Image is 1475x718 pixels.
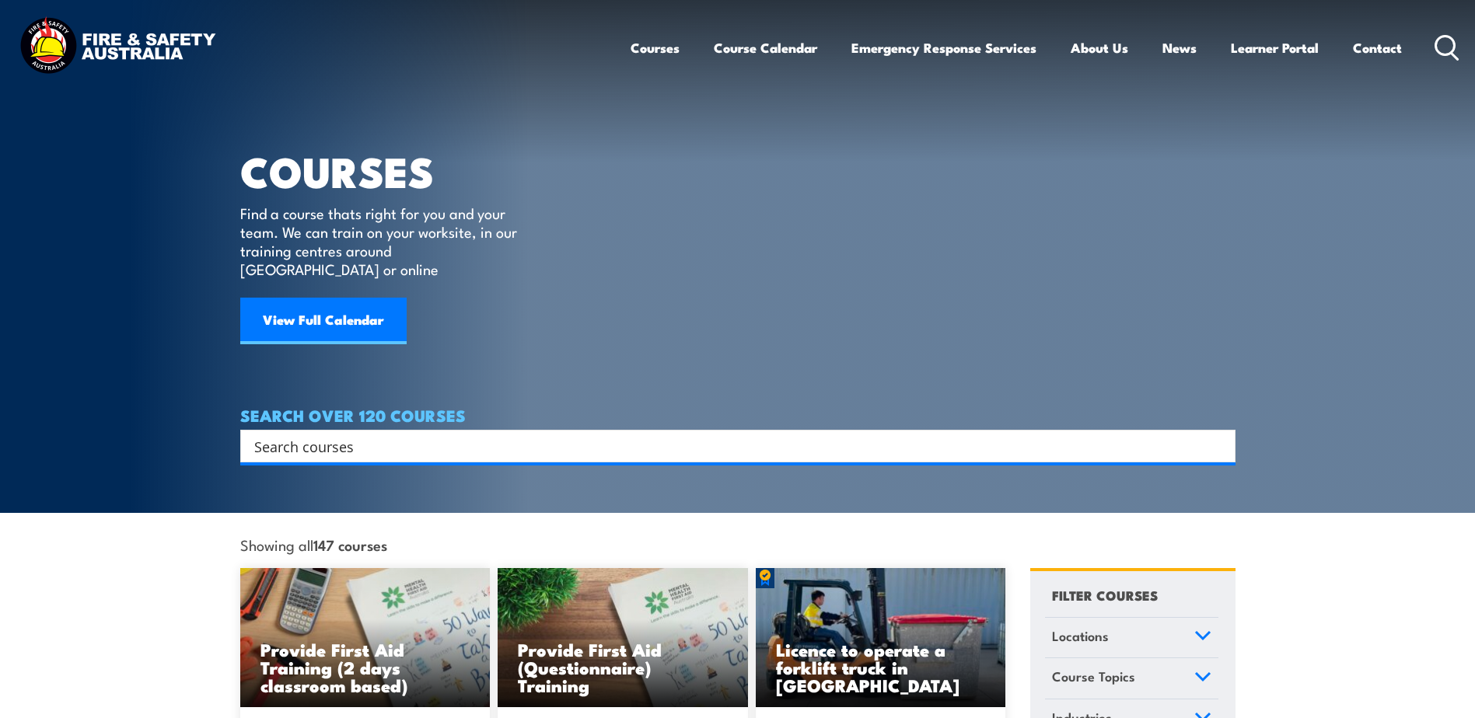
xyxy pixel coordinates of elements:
[631,27,680,68] a: Courses
[1052,626,1109,647] span: Locations
[240,204,524,278] p: Find a course thats right for you and your team. We can train on your worksite, in our training c...
[313,534,387,555] strong: 147 courses
[254,434,1201,458] input: Search input
[240,568,491,708] a: Provide First Aid Training (2 days classroom based)
[1353,27,1402,68] a: Contact
[240,298,407,344] a: View Full Calendar
[260,640,470,694] h3: Provide First Aid Training (2 days classroom based)
[1052,584,1158,605] h4: FILTER COURSES
[1052,666,1135,687] span: Course Topics
[1231,27,1319,68] a: Learner Portal
[776,640,986,694] h3: Licence to operate a forklift truck in [GEOGRAPHIC_DATA]
[714,27,817,68] a: Course Calendar
[1071,27,1128,68] a: About Us
[1045,618,1218,658] a: Locations
[240,152,540,189] h1: COURSES
[240,406,1236,423] h4: SEARCH OVER 120 COURSES
[518,640,728,694] h3: Provide First Aid (Questionnaire) Training
[1162,27,1197,68] a: News
[1208,435,1230,457] button: Search magnifier button
[498,568,748,708] a: Provide First Aid (Questionnaire) Training
[240,536,387,552] span: Showing all
[240,568,491,708] img: Mental Health First Aid Training (Standard) – Classroom
[851,27,1036,68] a: Emergency Response Services
[756,568,1006,708] a: Licence to operate a forklift truck in [GEOGRAPHIC_DATA]
[498,568,748,708] img: Mental Health First Aid Training (Standard) – Blended Classroom
[1045,658,1218,699] a: Course Topics
[257,435,1204,457] form: Search form
[756,568,1006,708] img: Licence to operate a forklift truck Training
